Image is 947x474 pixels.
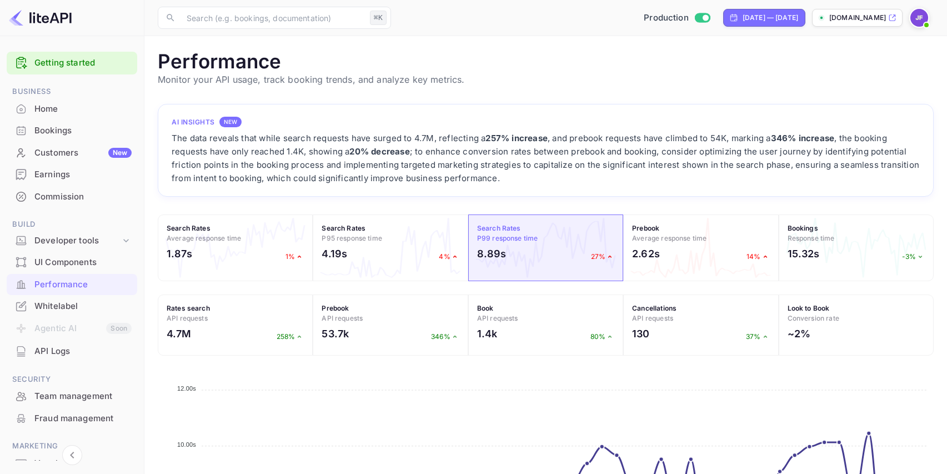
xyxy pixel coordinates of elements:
[34,147,132,159] div: Customers
[7,142,137,164] div: CustomersNew
[829,13,886,23] p: [DOMAIN_NAME]
[477,314,518,322] span: API requests
[34,300,132,313] div: Whitelabel
[7,231,137,251] div: Developer tools
[34,345,132,358] div: API Logs
[771,133,835,143] strong: 346% increase
[62,445,82,465] button: Collapse navigation
[743,13,798,23] div: [DATE] — [DATE]
[7,274,137,295] a: Performance
[7,373,137,386] span: Security
[7,186,137,207] a: Commission
[639,12,714,24] div: Switch to Sandbox mode
[788,314,839,322] span: Conversion rate
[7,453,137,473] a: Vouchers
[167,326,192,341] h2: 4.7M
[632,304,677,312] strong: Cancellations
[477,326,498,341] h2: 1.4k
[7,186,137,208] div: Commission
[788,326,810,341] h2: ~2%
[591,252,614,262] p: 27%
[34,168,132,181] div: Earnings
[7,386,137,407] div: Team management
[167,234,241,242] span: Average response time
[34,57,132,69] a: Getting started
[7,274,137,296] div: Performance
[7,142,137,163] a: CustomersNew
[322,246,347,261] h2: 4.19s
[590,332,614,342] p: 80%
[219,117,242,127] div: NEW
[7,218,137,231] span: Build
[7,252,137,273] div: UI Components
[167,224,211,232] strong: Search Rates
[9,9,72,27] img: LiteAPI logo
[477,224,521,232] strong: Search Rates
[7,52,137,74] div: Getting started
[322,326,349,341] h2: 53.7k
[322,224,365,232] strong: Search Rates
[322,234,382,242] span: P95 response time
[108,148,132,158] div: New
[746,332,769,342] p: 37%
[167,314,208,322] span: API requests
[167,246,192,261] h2: 1.87s
[7,86,137,98] span: Business
[485,133,548,143] strong: 257% increase
[632,234,707,242] span: Average response time
[477,304,494,312] strong: Book
[322,304,349,312] strong: Prebook
[34,390,132,403] div: Team management
[172,117,215,127] h4: AI Insights
[167,304,210,312] strong: Rates search
[34,457,132,470] div: Vouchers
[34,278,132,291] div: Performance
[7,120,137,142] div: Bookings
[632,314,673,322] span: API requests
[349,146,409,157] strong: 20% decrease
[7,341,137,361] a: API Logs
[7,386,137,406] a: Team management
[477,234,538,242] span: P99 response time
[177,441,196,448] tspan: 10.00s
[788,234,835,242] span: Response time
[7,408,137,430] div: Fraud management
[34,103,132,116] div: Home
[632,246,660,261] h2: 2.62s
[7,341,137,362] div: API Logs
[277,332,304,342] p: 258%
[7,252,137,272] a: UI Components
[788,304,830,312] strong: Look to Book
[7,296,137,317] div: Whitelabel
[34,412,132,425] div: Fraud management
[322,314,363,322] span: API requests
[285,252,304,262] p: 1%
[177,385,196,392] tspan: 12.00s
[34,191,132,203] div: Commission
[34,256,132,269] div: UI Components
[7,98,137,119] a: Home
[723,9,805,27] div: Click to change the date range period
[34,124,132,137] div: Bookings
[370,11,387,25] div: ⌘K
[7,164,137,184] a: Earnings
[7,120,137,141] a: Bookings
[439,252,459,262] p: 4%
[477,246,507,261] h2: 8.89s
[788,246,820,261] h2: 15.32s
[910,9,928,27] img: Jenny Frimer
[632,224,659,232] strong: Prebook
[7,440,137,452] span: Marketing
[632,326,649,341] h2: 130
[644,12,689,24] span: Production
[7,296,137,316] a: Whitelabel
[902,252,925,262] p: -3%
[788,224,818,232] strong: Bookings
[172,132,920,185] div: The data reveals that while search requests have surged to 4.7M, reflecting a , and prebook reque...
[7,164,137,186] div: Earnings
[7,98,137,120] div: Home
[746,252,769,262] p: 14%
[158,73,934,86] p: Monitor your API usage, track booking trends, and analyze key metrics.
[158,49,934,73] h1: Performance
[180,7,365,29] input: Search (e.g. bookings, documentation)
